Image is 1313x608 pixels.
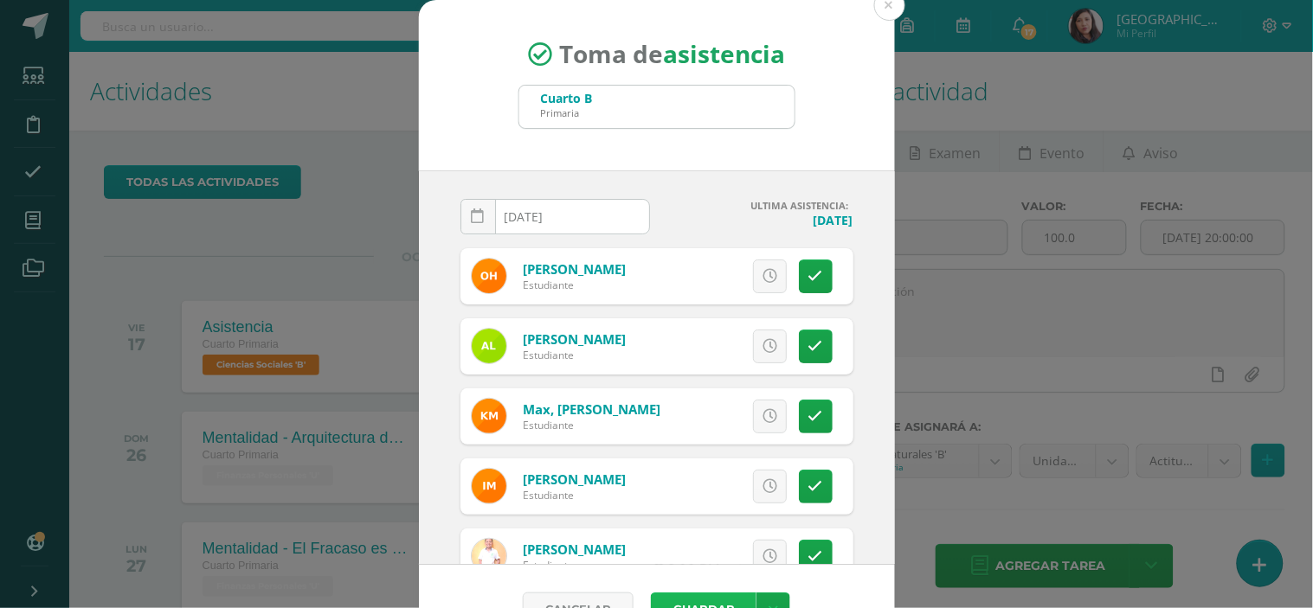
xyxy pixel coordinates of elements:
[541,106,593,119] div: Primaria
[519,86,795,128] input: Busca un grado o sección aquí...
[541,90,593,106] div: Cuarto B
[523,348,626,362] div: Estudiante
[523,541,626,558] a: [PERSON_NAME]
[523,330,626,348] a: [PERSON_NAME]
[472,399,506,433] img: e917c23868d24d9c85582683417f15b6.png
[663,38,785,71] strong: asistencia
[523,558,626,573] div: Estudiante
[664,199,853,212] h4: ULTIMA ASISTENCIA:
[559,38,785,71] span: Toma de
[472,259,506,293] img: f40a0acd892537e3004791b249ac990a.png
[523,400,660,418] a: Max, [PERSON_NAME]
[523,418,660,432] div: Estudiante
[664,212,853,228] h4: [DATE]
[472,539,506,573] img: acdf61418556f7a5a65cb04d1f288ebf.png
[523,260,626,278] a: [PERSON_NAME]
[461,200,649,234] input: Fecha de Inasistencia
[523,488,626,502] div: Estudiante
[523,278,626,292] div: Estudiante
[472,469,506,503] img: 69dde40ef7d9cfae93c0eac7665e9f74.png
[523,470,626,488] a: [PERSON_NAME]
[472,329,506,363] img: ee7bab15d650672bda87e2896d953667.png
